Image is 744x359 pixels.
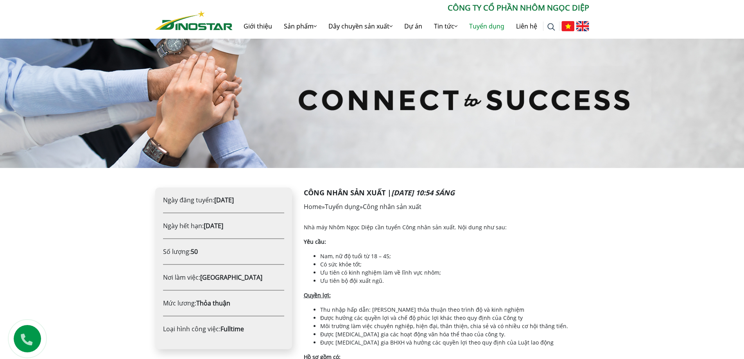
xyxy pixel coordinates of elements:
[233,2,589,14] p: CÔNG TY CỔ PHẦN NHÔM NGỌC DIỆP
[204,221,223,230] strong: [DATE]
[320,305,589,314] li: Thu nhập hấp dẫn: [PERSON_NAME] thỏa thuận theo trình độ và kinh nghiệm
[320,338,589,346] li: Được [MEDICAL_DATA] gia BHXH và hưởng các quyền lợi theo quy định của Luật lao động
[576,21,589,31] img: English
[320,260,589,268] li: Có sức khỏe tốt;
[561,21,574,31] img: Tiếng Việt
[325,202,360,211] a: Tuyển dụng
[304,202,322,211] a: Home
[163,291,284,316] p: Mức lương:
[163,239,284,265] p: Số lượng:
[304,202,421,211] span: » »
[163,188,284,213] p: Ngày đăng tuyển:
[320,252,589,260] li: Nam, nữ độ tuổi từ 18 – 45;
[163,316,284,341] p: Loại hình công việc:
[320,268,589,277] li: Ưu tiên có kinh nghiệm làm về lĩnh vực nhôm;
[214,196,234,204] strong: [DATE]
[196,299,230,307] strong: Thỏa thuận
[278,14,323,39] a: Sản phẩm
[163,213,284,239] p: Ngày hết hạn:
[320,277,589,285] li: Ưu tiên bộ đội xuất ngũ.
[163,265,284,291] p: Nơi làm việc:
[320,322,589,330] li: Môi trường làm việc chuyên nghiệp, hiện đại, thân thiện, chia sẻ và có nhiều cơ hội thăng tiến.
[547,23,555,31] img: search
[238,14,278,39] a: Giới thiệu
[363,202,421,211] span: Công nhân sản xuất
[155,11,233,30] img: Nhôm Dinostar
[391,188,455,197] i: [DATE] 10:54 sáng
[463,14,510,39] a: Tuyển dụng
[221,325,244,333] strong: Fulltime
[304,291,331,299] u: Quyền lợi:
[191,247,198,256] strong: 50
[428,14,463,39] a: Tin tức
[200,273,262,282] strong: [GEOGRAPHIC_DATA]
[398,14,428,39] a: Dự án
[304,223,589,231] p: Nhà máy Nhôm Ngọc Diệp cần tuyển Công nhân sản xuất. Nội dung như sau:
[320,314,589,322] li: Được hưởng các quyền lợi và chế độ phúc lợi khác theo quy định của Công ty
[323,14,398,39] a: Dây chuyền sản xuất
[510,14,543,39] a: Liên hệ
[304,188,589,198] p: Công nhân sản xuất |
[304,238,326,245] strong: Yêu cầu:
[320,330,589,338] li: Được [MEDICAL_DATA] gia các hoạt động văn hóa thể thao của công ty.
